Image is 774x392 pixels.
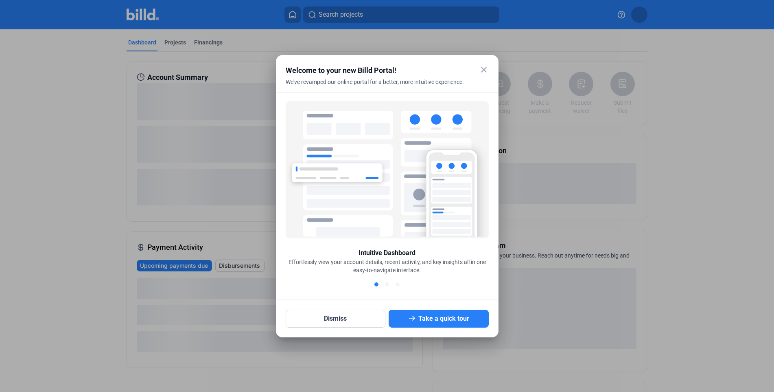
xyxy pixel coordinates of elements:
[286,78,468,96] div: We've revamped our online portal for a better, more intuitive experience.
[479,65,489,75] mat-icon: close
[286,65,468,76] div: Welcome to your new Billd Portal!
[389,310,489,328] button: Take a quick tour
[286,258,489,274] div: Effortlessly view your account details, recent activity, and key insights all in one easy-to-navi...
[286,310,386,328] button: Dismiss
[359,248,415,258] div: Intuitive Dashboard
